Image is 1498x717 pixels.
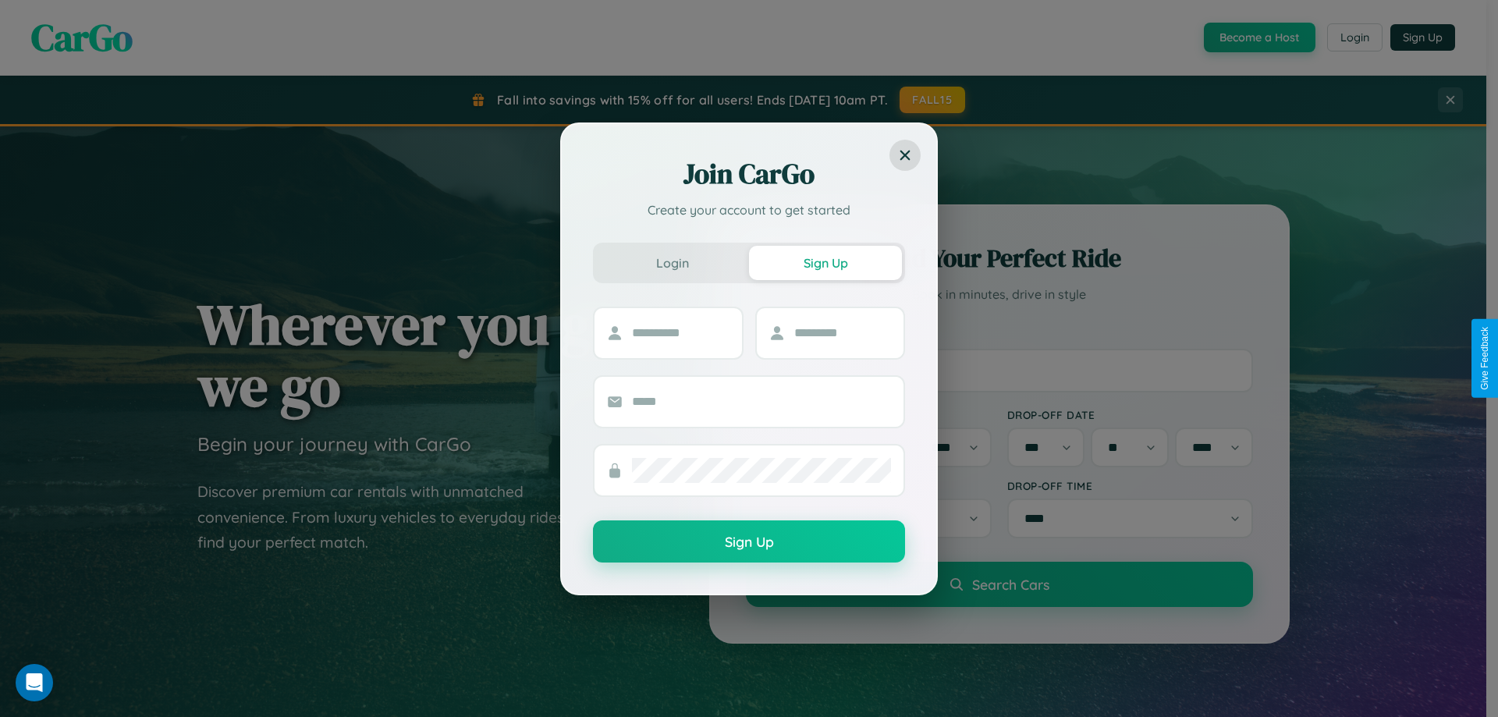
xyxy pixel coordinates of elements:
button: Sign Up [749,246,902,280]
button: Sign Up [593,520,905,563]
div: Open Intercom Messenger [16,664,53,701]
button: Login [596,246,749,280]
div: Give Feedback [1479,327,1490,390]
p: Create your account to get started [593,201,905,219]
h2: Join CarGo [593,155,905,193]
